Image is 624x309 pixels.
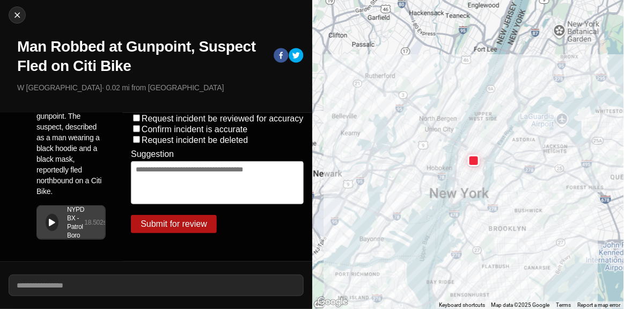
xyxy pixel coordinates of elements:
[274,48,289,65] button: facebook
[315,295,350,309] a: Open this area in Google Maps (opens a new window)
[131,149,174,159] label: Suggestion
[17,82,304,93] p: W [GEOGRAPHIC_DATA] · 0.02 mi from [GEOGRAPHIC_DATA]
[9,6,26,24] button: cancel
[131,215,217,233] button: Submit for review
[142,125,247,134] label: Confirm incident is accurate
[67,205,84,240] div: NYPD BX - Patrol Boro
[12,10,23,20] img: cancel
[84,218,106,227] div: 18.502 s
[439,301,485,309] button: Keyboard shortcuts
[142,114,304,123] label: Request incident be reviewed for accuracy
[315,295,350,309] img: Google
[289,48,304,65] button: twitter
[36,89,106,197] p: Police advise that a man was robbed at gunpoint. The suspect, described as a man wearing a black ...
[17,37,265,76] h1: Man Robbed at Gunpoint, Suspect Fled on Citi Bike
[578,302,621,308] a: Report a map error
[556,302,571,308] a: Terms (opens in new tab)
[142,135,248,145] label: Request incident be deleted
[491,302,550,308] span: Map data ©2025 Google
